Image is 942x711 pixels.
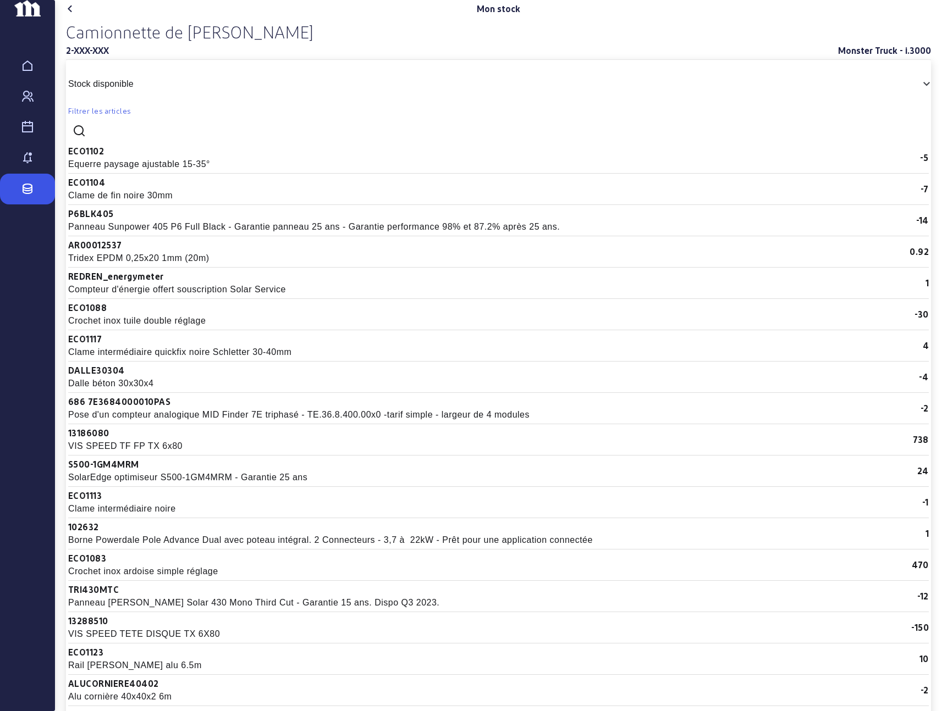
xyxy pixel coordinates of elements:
mat-expansion-panel-header: Stock disponible [66,64,931,104]
div: 2-XXX-XXX [66,44,109,57]
div: Camionnette de [PERSON_NAME] [66,22,931,42]
div: Monster Truck - i.3000 [838,44,931,57]
mat-panel-title: Stock disponible [68,77,916,91]
div: Mon stock [477,2,520,15]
